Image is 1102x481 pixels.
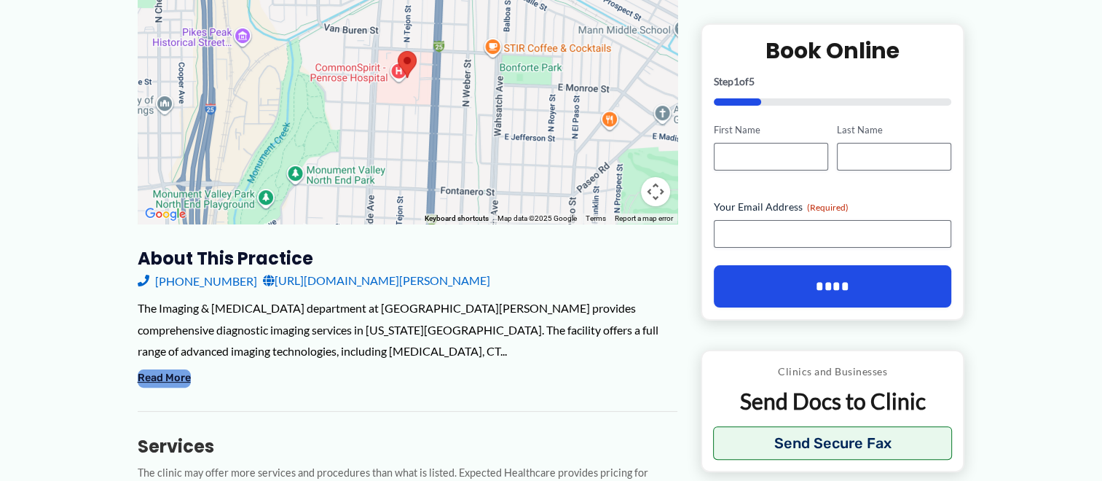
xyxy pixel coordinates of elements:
p: Step of [714,77,952,87]
img: Google [141,205,189,224]
button: Send Secure Fax [713,426,953,460]
a: [URL][DOMAIN_NAME][PERSON_NAME] [263,270,490,292]
button: Map camera controls [641,177,670,206]
label: Last Name [837,123,951,137]
a: Report a map error [615,214,673,222]
span: (Required) [807,202,849,213]
span: Map data ©2025 Google [497,214,577,222]
span: 5 [749,75,755,87]
p: Clinics and Businesses [713,362,953,381]
label: Your Email Address [714,200,952,214]
label: First Name [714,123,828,137]
button: Keyboard shortcuts [425,214,489,224]
a: [PHONE_NUMBER] [138,270,257,292]
p: Send Docs to Clinic [713,387,953,415]
h3: Services [138,435,677,458]
h3: About this practice [138,247,677,270]
a: Open this area in Google Maps (opens a new window) [141,205,189,224]
button: Read More [138,369,191,387]
a: Terms [586,214,606,222]
span: 1 [733,75,739,87]
div: The Imaging & [MEDICAL_DATA] department at [GEOGRAPHIC_DATA][PERSON_NAME] provides comprehensive ... [138,297,677,362]
h2: Book Online [714,36,952,65]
